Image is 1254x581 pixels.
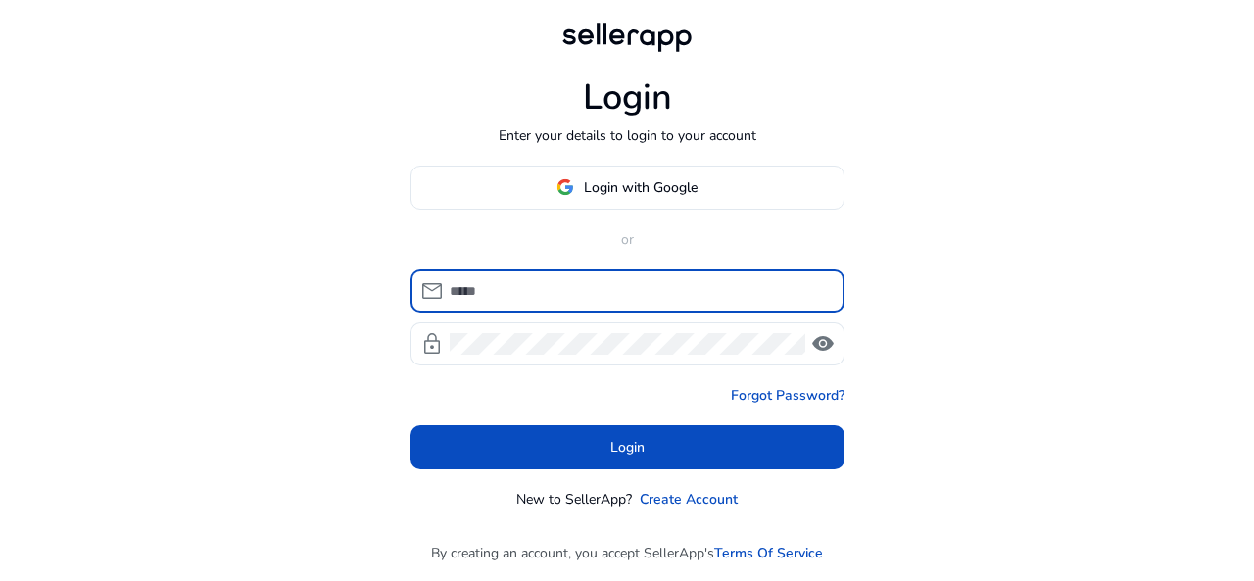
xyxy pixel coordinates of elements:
h1: Login [583,76,672,119]
span: Login [610,437,645,458]
p: Enter your details to login to your account [499,125,756,146]
a: Create Account [640,489,738,509]
img: google-logo.svg [556,178,574,196]
span: Login with Google [584,177,698,198]
button: Login [410,425,844,469]
span: lock [420,332,444,356]
button: Login with Google [410,166,844,210]
a: Terms Of Service [714,543,823,563]
a: Forgot Password? [731,385,844,406]
span: visibility [811,332,835,356]
p: New to SellerApp? [516,489,632,509]
p: or [410,229,844,250]
span: mail [420,279,444,303]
